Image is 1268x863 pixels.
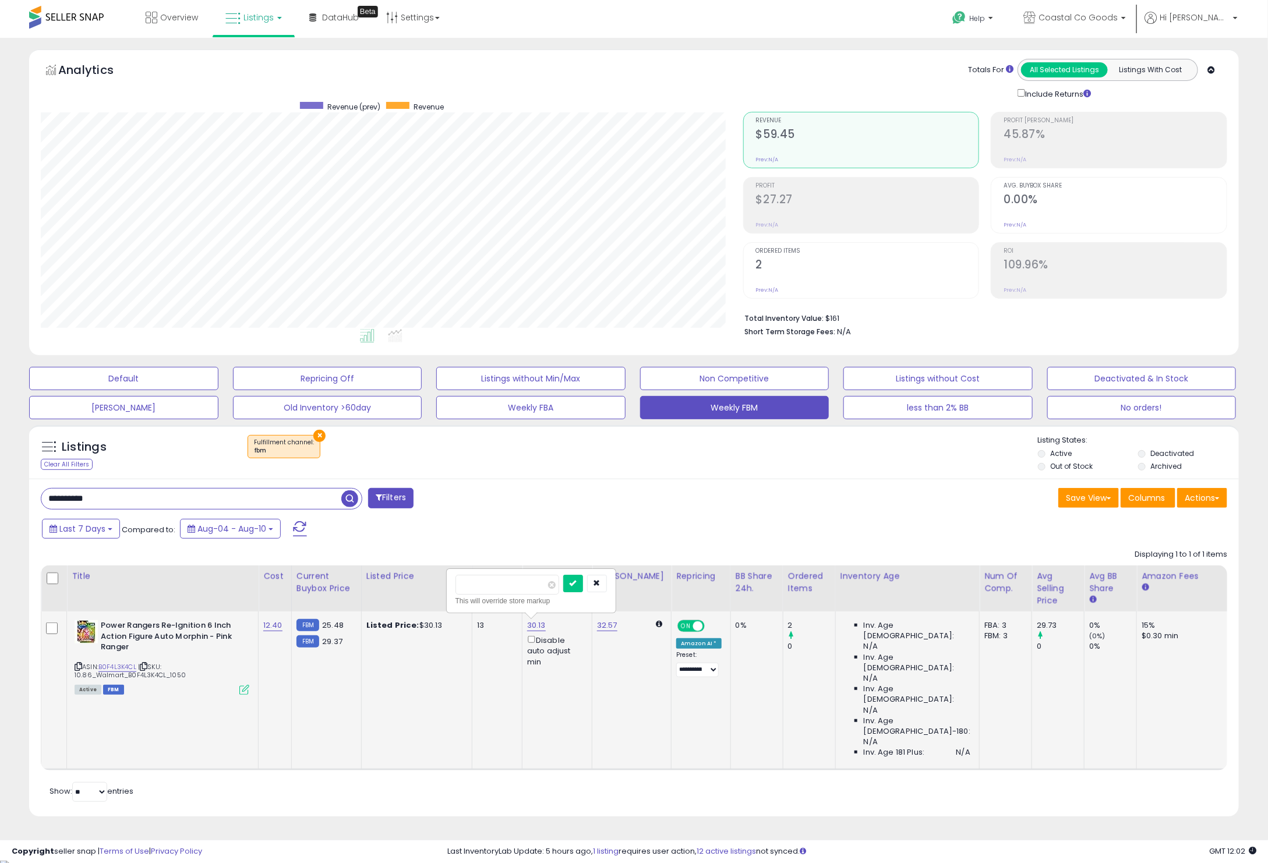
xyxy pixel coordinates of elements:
[527,620,546,631] a: 30.13
[864,747,925,758] span: Inv. Age 181 Plus:
[1209,846,1256,857] span: 2025-08-18 12:02 GMT
[75,620,249,694] div: ASIN:
[597,570,666,582] div: [PERSON_NAME]
[593,846,619,857] a: 1 listing
[843,396,1033,419] button: less than 2% BB
[984,620,1023,631] div: FBA: 3
[1177,488,1227,508] button: Actions
[322,12,359,23] span: DataHub
[296,635,319,648] small: FBM
[75,620,98,643] img: 51UqEmF+DKL._SL40_.jpg
[101,620,242,656] b: Power Rangers Re-Ignition 6 Inch Action Figure Auto Morphin - Pink Ranger
[1009,87,1105,100] div: Include Returns
[1038,435,1239,446] p: Listing States:
[640,396,829,419] button: Weekly FBM
[1089,631,1105,641] small: (0%)
[366,620,419,631] b: Listed Price:
[745,310,1218,324] li: $161
[1107,62,1194,77] button: Listings With Cost
[1004,183,1227,189] span: Avg. Buybox Share
[756,183,979,189] span: Profit
[756,258,979,274] h2: 2
[1039,12,1118,23] span: Coastal Co Goods
[840,570,974,582] div: Inventory Age
[864,652,970,673] span: Inv. Age [DEMOGRAPHIC_DATA]:
[1021,62,1108,77] button: All Selected Listings
[233,367,422,390] button: Repricing Off
[254,438,314,455] span: Fulfillment channel :
[1047,367,1237,390] button: Deactivated & In Stock
[151,846,202,857] a: Privacy Policy
[968,65,1013,76] div: Totals For
[29,367,218,390] button: Default
[1160,12,1230,23] span: Hi [PERSON_NAME]
[864,673,878,684] span: N/A
[62,439,107,455] h5: Listings
[263,620,282,631] a: 12.40
[1004,248,1227,254] span: ROI
[366,570,467,582] div: Listed Price
[756,128,979,143] h2: $59.45
[788,570,831,595] div: Ordered Items
[313,430,326,442] button: ×
[243,12,274,23] span: Listings
[327,102,380,112] span: Revenue (prev)
[676,570,726,582] div: Repricing
[197,523,266,535] span: Aug-04 - Aug-10
[1004,128,1227,143] h2: 45.87%
[736,620,774,631] div: 0%
[1004,221,1026,228] small: Prev: N/A
[843,367,1033,390] button: Listings without Cost
[969,13,985,23] span: Help
[1037,570,1079,607] div: Avg Selling Price
[263,570,287,582] div: Cost
[1004,193,1227,208] h2: 0.00%
[100,846,149,857] a: Terms of Use
[984,570,1027,595] div: Num of Comp.
[864,684,970,705] span: Inv. Age [DEMOGRAPHIC_DATA]:
[756,193,979,208] h2: $27.27
[1047,396,1237,419] button: No orders!
[1089,641,1136,652] div: 0%
[1145,12,1238,38] a: Hi [PERSON_NAME]
[1050,461,1093,471] label: Out of Stock
[358,6,378,17] div: Tooltip anchor
[697,846,756,857] a: 12 active listings
[676,638,722,649] div: Amazon AI *
[756,287,779,293] small: Prev: N/A
[952,10,966,25] i: Get Help
[122,524,175,535] span: Compared to:
[676,651,722,677] div: Preset:
[296,570,356,595] div: Current Buybox Price
[436,367,626,390] button: Listings without Min/Max
[455,595,607,607] div: This will override store markup
[597,620,617,631] a: 32.57
[296,619,319,631] small: FBM
[640,367,829,390] button: Non Competitive
[1150,448,1194,458] label: Deactivated
[1142,631,1238,641] div: $0.30 min
[756,156,779,163] small: Prev: N/A
[1004,118,1227,124] span: Profit [PERSON_NAME]
[41,459,93,470] div: Clear All Filters
[679,621,693,631] span: ON
[233,396,422,419] button: Old Inventory >60day
[12,846,54,857] strong: Copyright
[59,523,105,535] span: Last 7 Days
[1089,620,1136,631] div: 0%
[864,620,970,641] span: Inv. Age [DEMOGRAPHIC_DATA]:
[864,705,878,716] span: N/A
[1142,620,1238,631] div: 15%
[12,846,202,857] div: seller snap | |
[98,662,136,672] a: B0F4L3K4CL
[1004,258,1227,274] h2: 109.96%
[477,620,513,631] div: 13
[1150,461,1182,471] label: Archived
[756,221,779,228] small: Prev: N/A
[1089,570,1132,595] div: Avg BB Share
[788,641,835,652] div: 0
[788,620,835,631] div: 2
[1058,488,1119,508] button: Save View
[984,631,1023,641] div: FBM: 3
[414,102,444,112] span: Revenue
